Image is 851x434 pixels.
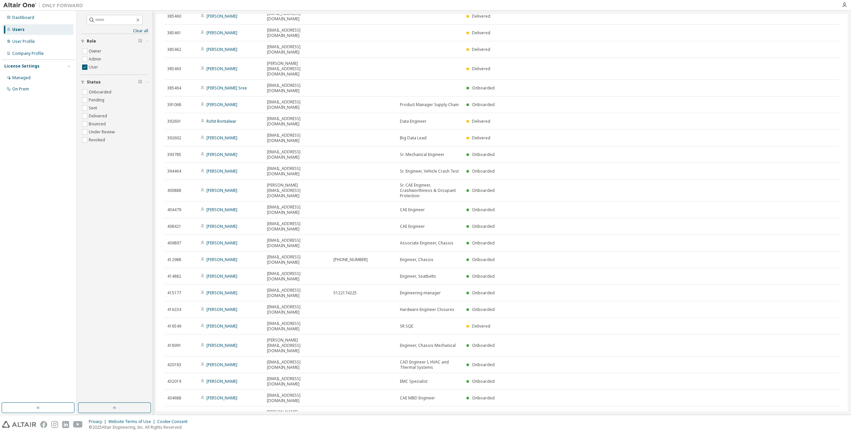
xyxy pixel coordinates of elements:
[400,395,435,401] span: CAE MBD Engineer
[167,379,181,384] span: 432019
[89,136,106,144] label: Revoked
[89,128,116,136] label: Under Review
[51,421,58,428] img: instagram.svg
[206,118,236,124] a: Rohit Bontalwar
[206,207,237,213] a: [PERSON_NAME]
[267,166,327,177] span: [EMAIL_ADDRESS][DOMAIN_NAME]
[400,324,413,329] span: SR SQE
[167,14,181,19] span: 385460
[167,47,181,52] span: 385462
[400,240,453,246] span: Associate Engineer, Chassis
[12,51,44,56] div: Company Profile
[267,409,327,425] span: [PERSON_NAME][EMAIL_ADDRESS][DOMAIN_NAME]
[167,257,181,262] span: 412988
[89,63,99,71] label: User
[267,133,327,143] span: [EMAIL_ADDRESS][DOMAIN_NAME]
[206,307,237,312] a: [PERSON_NAME]
[108,419,157,424] div: Website Terms of Use
[167,85,181,91] span: 385464
[472,118,490,124] span: Delivered
[267,149,327,160] span: [EMAIL_ADDRESS][DOMAIN_NAME]
[267,338,327,354] span: [PERSON_NAME][EMAIL_ADDRESS][DOMAIN_NAME]
[472,207,495,213] span: Onboarded
[206,323,237,329] a: [PERSON_NAME]
[400,343,456,348] span: Engineer, Chassis Mechanical
[206,188,237,193] a: [PERSON_NAME]
[206,290,237,296] a: [PERSON_NAME]
[81,75,148,89] button: Status
[472,30,490,36] span: Delivered
[267,360,327,370] span: [EMAIL_ADDRESS][DOMAIN_NAME]
[167,274,181,279] span: 414882
[206,257,237,262] a: [PERSON_NAME]
[472,13,490,19] span: Delivered
[206,395,237,401] a: [PERSON_NAME]
[472,47,490,52] span: Delivered
[12,15,34,20] div: Dashboard
[472,152,495,157] span: Onboarded
[267,393,327,403] span: [EMAIL_ADDRESS][DOMAIN_NAME]
[206,343,237,348] a: [PERSON_NAME]
[267,288,327,298] span: [EMAIL_ADDRESS][DOMAIN_NAME]
[472,223,495,229] span: Onboarded
[267,221,327,232] span: [EMAIL_ADDRESS][DOMAIN_NAME]
[206,362,237,367] a: [PERSON_NAME]
[267,254,327,265] span: [EMAIL_ADDRESS][DOMAIN_NAME]
[167,152,181,157] span: 393785
[400,224,425,229] span: CAE Engineer
[267,44,327,55] span: [EMAIL_ADDRESS][DOMAIN_NAME]
[167,169,181,174] span: 394464
[206,85,247,91] a: [PERSON_NAME] Sree
[167,307,181,312] span: 416234
[267,99,327,110] span: [EMAIL_ADDRESS][DOMAIN_NAME]
[62,421,69,428] img: linkedin.svg
[472,85,495,91] span: Onboarded
[400,119,426,124] span: Data Engineer
[206,102,237,107] a: [PERSON_NAME]
[400,379,427,384] span: EMC Specialist
[472,257,495,262] span: Onboarded
[472,323,490,329] span: Delivered
[400,169,459,174] span: Sr. Engineer, Vehicle Crash Test
[400,102,459,107] span: Product Manager Supply Chain
[400,135,426,141] span: Big Data Lead
[472,378,495,384] span: Onboarded
[400,360,460,370] span: CAD Engineer I, HVAC and Thermal Systems
[81,28,148,34] a: Clear all
[167,119,181,124] span: 392601
[267,376,327,387] span: [EMAIL_ADDRESS][DOMAIN_NAME]
[167,66,181,72] span: 385463
[167,188,181,193] span: 400888
[138,79,142,85] span: Clear filter
[89,112,108,120] label: Delivered
[3,2,86,9] img: Altair One
[333,290,357,296] span: 5122174225
[472,66,490,72] span: Delivered
[167,207,181,213] span: 404479
[89,47,103,55] label: Owner
[400,257,433,262] span: Engineer, Chassis
[472,188,495,193] span: Onboarded
[206,378,237,384] a: [PERSON_NAME]
[87,39,96,44] span: Role
[472,102,495,107] span: Onboarded
[4,64,40,69] div: License Settings
[400,207,425,213] span: CAE Engineer
[472,135,490,141] span: Delivered
[167,30,181,36] span: 385461
[267,183,327,199] span: [PERSON_NAME][EMAIL_ADDRESS][DOMAIN_NAME]
[400,290,441,296] span: Engineering manager
[206,66,237,72] a: [PERSON_NAME]
[472,343,495,348] span: Onboarded
[400,152,444,157] span: Sr. Mechanical Engineer
[167,224,181,229] span: 408421
[267,271,327,282] span: [EMAIL_ADDRESS][DOMAIN_NAME]
[12,86,29,92] div: On Prem
[472,240,495,246] span: Onboarded
[167,240,181,246] span: 409897
[167,324,181,329] span: 416549
[267,205,327,215] span: [EMAIL_ADDRESS][DOMAIN_NAME]
[472,362,495,367] span: Onboarded
[167,395,181,401] span: 434688
[472,168,495,174] span: Onboarded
